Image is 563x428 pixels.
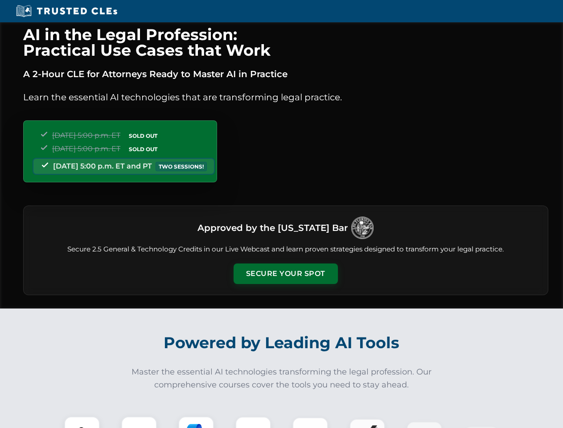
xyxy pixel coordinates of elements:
p: A 2-Hour CLE for Attorneys Ready to Master AI in Practice [23,67,548,81]
img: Logo [351,217,374,239]
button: Secure Your Spot [234,263,338,284]
span: SOLD OUT [126,131,160,140]
h1: AI in the Legal Profession: Practical Use Cases that Work [23,27,548,58]
span: [DATE] 5:00 p.m. ET [52,131,120,140]
p: Master the essential AI technologies transforming the legal profession. Our comprehensive courses... [126,366,438,391]
h3: Approved by the [US_STATE] Bar [197,220,348,236]
img: Trusted CLEs [13,4,120,18]
span: SOLD OUT [126,144,160,154]
p: Secure 2.5 General & Technology Credits in our Live Webcast and learn proven strategies designed ... [34,244,537,255]
h2: Powered by Leading AI Tools [35,327,529,358]
p: Learn the essential AI technologies that are transforming legal practice. [23,90,548,104]
span: [DATE] 5:00 p.m. ET [52,144,120,153]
